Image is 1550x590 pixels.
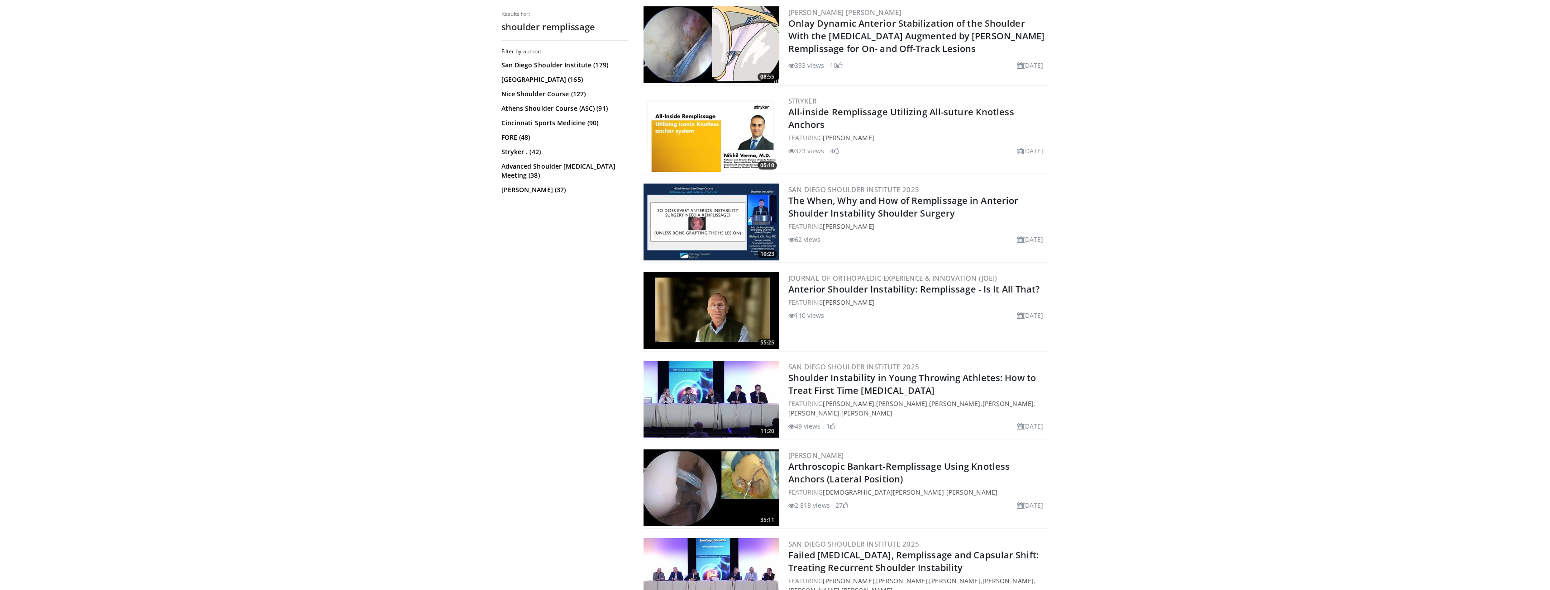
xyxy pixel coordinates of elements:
[1017,61,1044,70] li: [DATE]
[830,146,839,156] li: 4
[946,488,997,496] a: [PERSON_NAME]
[788,311,825,320] li: 110 views
[788,539,920,548] a: San Diego Shoulder Institute 2025
[929,399,980,408] a: [PERSON_NAME]
[758,427,777,435] span: 11:20
[788,362,920,371] a: San Diego Shoulder Institute 2025
[501,104,626,113] a: Athens Shoulder Course (ASC) (91)
[501,162,626,180] a: Advanced Shoulder [MEDICAL_DATA] Meeting (38)
[501,118,626,127] a: Cincinnati Sports Medicine (90)
[758,250,777,258] span: 10:23
[501,90,626,99] a: Nice Shoulder Course (127)
[788,409,839,417] a: [PERSON_NAME]
[788,17,1045,55] a: Onlay Dynamic Anterior Stabilization of the Shoulder With the [MEDICAL_DATA] Augmented by [PERSON...
[788,297,1047,307] div: FEATURING
[788,61,825,70] li: 333 views
[982,576,1034,585] a: [PERSON_NAME]
[788,96,817,105] a: Stryker
[788,549,1039,574] a: Failed [MEDICAL_DATA], Remplissage and Capsular Shift: Treating Recurrent Shoulder Instability
[758,161,777,170] span: 05:10
[1017,421,1044,431] li: [DATE]
[788,487,1047,497] div: FEATURING ,
[758,339,777,347] span: 55:25
[644,95,779,172] a: 05:10
[644,272,779,349] img: 3b48bf42-fdcd-4178-941f-67275b319f69.300x170_q85_crop-smart_upscale.jpg
[788,133,1047,142] div: FEATURING
[501,185,626,194] a: [PERSON_NAME] (37)
[1017,146,1044,156] li: [DATE]
[823,298,874,307] a: [PERSON_NAME]
[788,194,1019,219] a: The When, Why and How of Remplissage in Anterior Shoulder Instability Shoulder Surgery
[501,21,628,33] h2: shoulder remplissage
[823,488,944,496] a: [DEMOGRAPHIC_DATA][PERSON_NAME]
[788,451,844,460] a: [PERSON_NAME]
[788,274,997,283] a: Journal of Orthopaedic Experience & Innovation (JOEI)
[788,372,1036,396] a: Shoulder Instability in Young Throwing Athletes: How to Treat First Time [MEDICAL_DATA]
[1017,235,1044,244] li: [DATE]
[823,576,874,585] a: [PERSON_NAME]
[788,222,1047,231] div: FEATURING
[644,361,779,438] img: 51fa72f2-ec25-45c4-9e8e-b591c9cdd494.300x170_q85_crop-smart_upscale.jpg
[876,399,927,408] a: [PERSON_NAME]
[644,184,779,260] img: 2f6e51b9-f29a-4f37-aa20-2e61f3c346eb.300x170_q85_crop-smart_upscale.jpg
[644,272,779,349] a: 55:25
[758,73,777,81] span: 08:55
[835,500,848,510] li: 27
[644,449,779,526] img: 5511b34b-6e8b-47df-b482-3c31bf70cbb7.300x170_q85_crop-smart_upscale.jpg
[644,6,779,83] a: 08:55
[830,61,843,70] li: 10
[823,133,874,142] a: [PERSON_NAME]
[788,106,1014,131] a: All-inside Remplissage Utilizing All-suture Knotless Anchors
[788,460,1010,485] a: Arthroscopic Bankart-Remplissage Using Knotless Anchors (Lateral Position)
[501,133,626,142] a: FORE (48)
[644,6,779,83] img: fd500c81-92bc-49de-86bd-bb5d05cf7d6c.300x170_q85_crop-smart_upscale.jpg
[644,449,779,526] a: 35:11
[501,10,628,18] p: Results for:
[758,516,777,524] span: 35:11
[788,399,1047,418] div: FEATURING , , , , ,
[788,8,902,17] a: [PERSON_NAME] [PERSON_NAME]
[644,95,779,172] img: 0dbaa052-54c8-49be-8279-c70a6c51c0f9.300x170_q85_crop-smart_upscale.jpg
[501,48,628,55] h3: Filter by author:
[501,75,626,84] a: [GEOGRAPHIC_DATA] (165)
[1017,311,1044,320] li: [DATE]
[841,409,892,417] a: [PERSON_NAME]
[1017,500,1044,510] li: [DATE]
[788,421,821,431] li: 49 views
[982,399,1034,408] a: [PERSON_NAME]
[788,500,830,510] li: 2,818 views
[788,185,920,194] a: San Diego Shoulder Institute 2025
[826,421,835,431] li: 1
[501,147,626,156] a: Stryker . (42)
[929,576,980,585] a: [PERSON_NAME]
[788,283,1040,295] a: Anterior Shoulder Instability: Remplissage - Is It All That?
[644,361,779,438] a: 11:20
[823,222,874,231] a: [PERSON_NAME]
[823,399,874,408] a: [PERSON_NAME]
[788,146,825,156] li: 323 views
[788,235,821,244] li: 62 views
[644,184,779,260] a: 10:23
[501,61,626,70] a: San Diego Shoulder Institute (179)
[876,576,927,585] a: [PERSON_NAME]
